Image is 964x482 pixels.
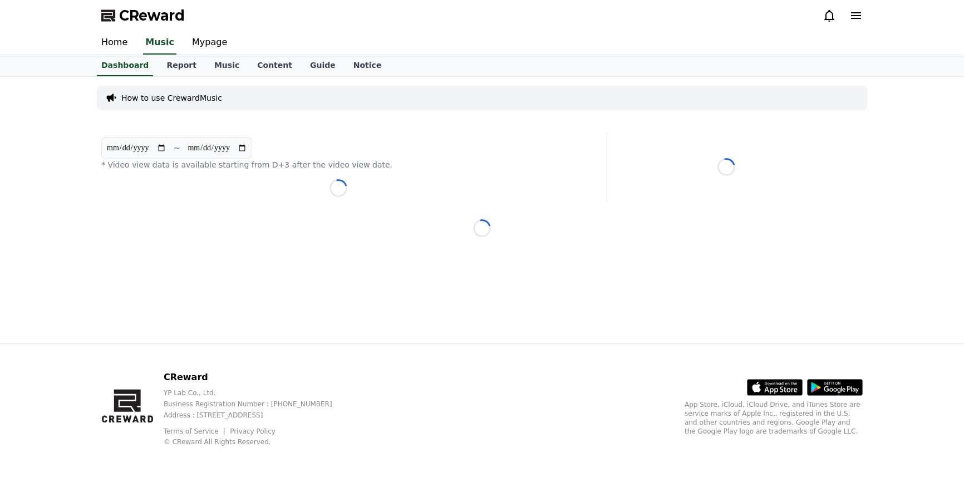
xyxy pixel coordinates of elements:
p: Address : [STREET_ADDRESS] [164,411,350,420]
a: Mypage [183,31,236,55]
a: Home [92,31,136,55]
span: CReward [119,7,185,24]
p: CReward [164,371,350,384]
p: * Video view data is available starting from D+3 after the video view date. [101,159,576,170]
a: Dashboard [97,55,153,76]
a: Notice [345,55,391,76]
a: Report [158,55,205,76]
a: Guide [301,55,345,76]
a: Music [205,55,248,76]
p: © CReward All Rights Reserved. [164,437,350,446]
a: CReward [101,7,185,24]
a: Content [248,55,301,76]
a: Terms of Service [164,427,227,435]
p: App Store, iCloud, iCloud Drive, and iTunes Store are service marks of Apple Inc., registered in ... [685,400,863,436]
a: Privacy Policy [230,427,276,435]
p: ~ [173,141,180,155]
p: Business Registration Number : [PHONE_NUMBER] [164,400,350,409]
a: How to use CrewardMusic [121,92,222,104]
p: YP Lab Co., Ltd. [164,388,350,397]
a: Music [143,31,176,55]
